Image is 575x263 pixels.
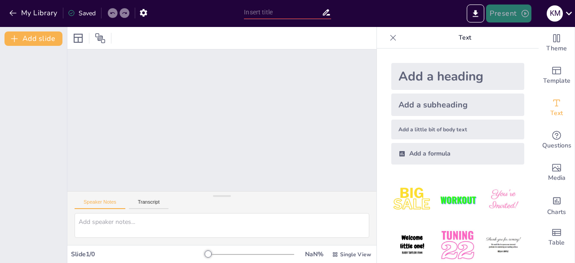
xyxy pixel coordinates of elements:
[75,199,125,209] button: Speaker Notes
[340,251,371,258] span: Single View
[71,31,85,45] div: Layout
[539,59,575,92] div: Add ready made slides
[4,31,62,46] button: Add slide
[391,63,524,90] div: Add a heading
[550,108,563,118] span: Text
[539,221,575,254] div: Add a table
[482,179,524,221] img: 3.jpeg
[539,189,575,221] div: Add charts and graphs
[547,207,566,217] span: Charts
[548,238,565,248] span: Table
[547,5,563,22] div: K M
[539,124,575,156] div: Get real-time input from your audience
[539,156,575,189] div: Add images, graphics, shapes or video
[539,27,575,59] div: Change the overall theme
[68,9,96,18] div: Saved
[7,6,61,20] button: My Library
[547,4,563,22] button: K M
[486,4,531,22] button: Present
[543,76,571,86] span: Template
[391,120,524,139] div: Add a little bit of body text
[467,4,484,22] button: Export to PowerPoint
[437,179,478,221] img: 2.jpeg
[244,6,321,19] input: Insert title
[400,27,530,49] p: Text
[391,94,524,116] div: Add a subheading
[391,143,524,165] div: Add a formula
[391,179,433,221] img: 1.jpeg
[129,199,169,209] button: Transcript
[542,141,571,151] span: Questions
[95,33,106,44] span: Position
[303,250,325,259] div: NaN %
[546,44,567,53] span: Theme
[71,250,208,259] div: Slide 1 / 0
[539,92,575,124] div: Add text boxes
[548,173,566,183] span: Media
